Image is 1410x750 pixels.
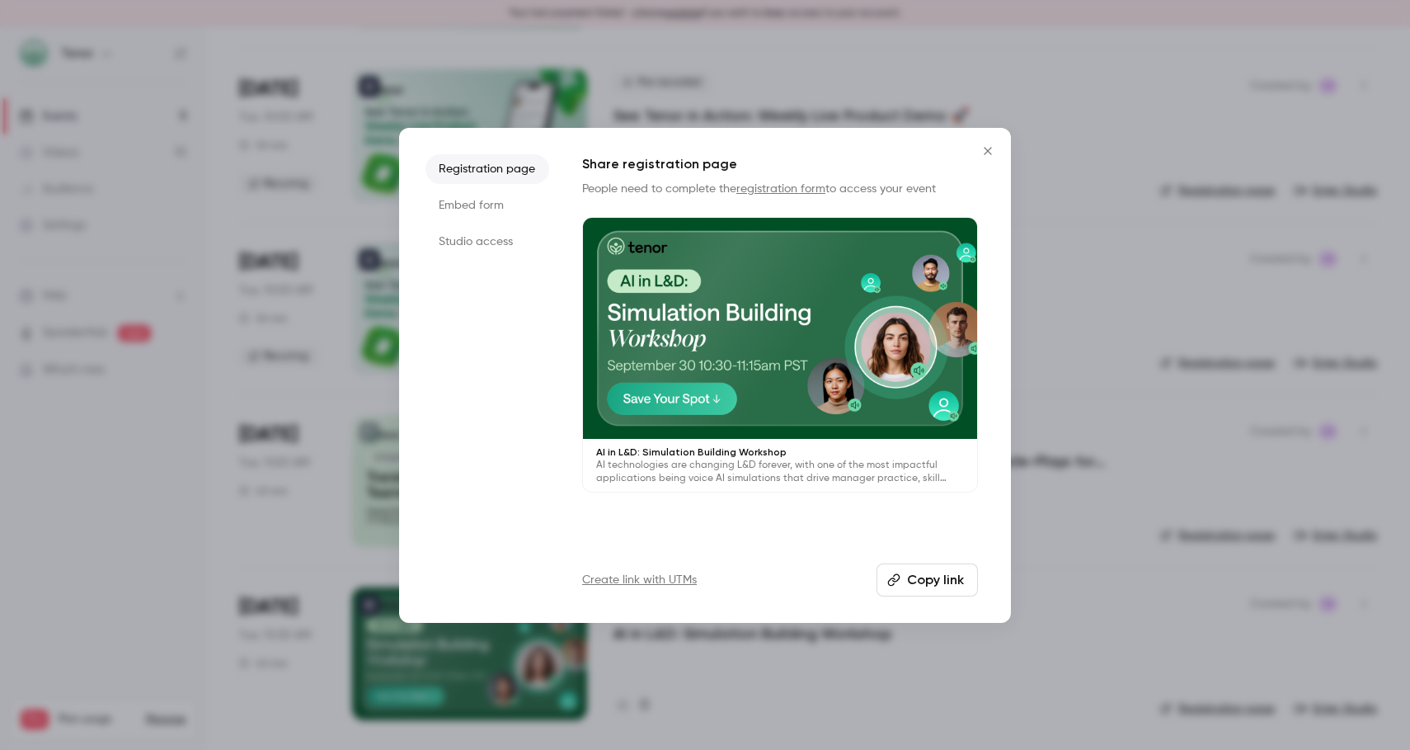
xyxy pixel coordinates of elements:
h1: Share registration page [582,154,978,174]
button: Copy link [877,564,978,597]
p: People need to complete the to access your event [582,181,978,197]
button: Close [971,134,1004,167]
a: registration form [736,183,825,195]
li: Studio access [425,227,549,257]
a: Create link with UTMs [582,572,697,588]
li: Registration page [425,154,549,184]
p: AI technologies are changing L&D forever, with one of the most impactful applications being voice... [596,459,964,485]
li: Embed form [425,191,549,220]
p: AI in L&D: Simulation Building Workshop [596,446,964,459]
a: AI in L&D: Simulation Building WorkshopAI technologies are changing L&D forever, with one of the ... [582,217,978,493]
